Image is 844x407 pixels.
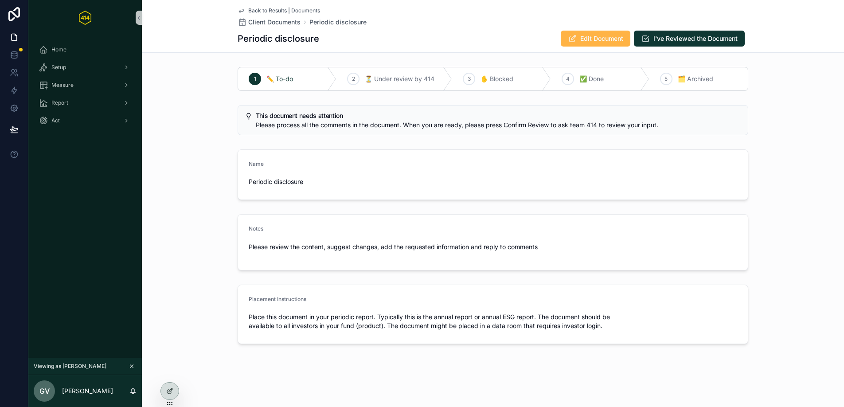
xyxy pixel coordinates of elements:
[34,42,137,58] a: Home
[579,74,604,83] span: ✅ Done
[468,75,471,82] span: 3
[249,313,612,329] span: Place this document in your periodic report. Typically this is the annual report or annual ESG re...
[653,34,738,43] span: I've Reviewed the Document
[248,7,320,14] span: Back to Results | Documents
[238,7,320,14] a: Back to Results | Documents
[79,11,91,25] img: App logo
[51,82,74,89] span: Measure
[51,117,60,124] span: Act
[51,99,68,106] span: Report
[566,75,570,82] span: 4
[249,296,306,302] span: Placement Instructions
[34,59,137,75] a: Setup
[34,95,137,111] a: Report
[266,74,293,83] span: ✏️ To-do
[249,225,263,232] span: Notes
[34,77,137,93] a: Measure
[39,386,50,396] span: GV
[62,387,113,395] p: [PERSON_NAME]
[256,121,741,129] div: Please process all the comments in the document. When you are ready, please press Confirm Review ...
[256,113,741,119] h5: This document needs attention
[249,242,737,251] p: Please review the content, suggest changes, add the requested information and reply to comments
[51,64,66,71] span: Setup
[580,34,623,43] span: Edit Document
[678,74,713,83] span: 🗂️ Archived
[51,46,66,53] span: Home
[34,363,106,370] span: Viewing as [PERSON_NAME]
[34,113,137,129] a: Act
[664,75,668,82] span: 5
[256,121,658,129] span: Please process all the comments in the document. When you are ready, please press Confirm Review ...
[248,18,301,27] span: Client Documents
[634,31,745,47] button: I've Reviewed the Document
[352,75,355,82] span: 2
[28,35,142,140] div: scrollable content
[249,177,737,186] span: Periodic disclosure
[365,74,434,83] span: ⏳ Under review by 414
[238,18,301,27] a: Client Documents
[238,32,319,45] h1: Periodic disclosure
[561,31,630,47] button: Edit Document
[481,74,513,83] span: ✋ Blocked
[309,18,367,27] a: Periodic disclosure
[249,160,264,167] span: Name
[254,75,256,82] span: 1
